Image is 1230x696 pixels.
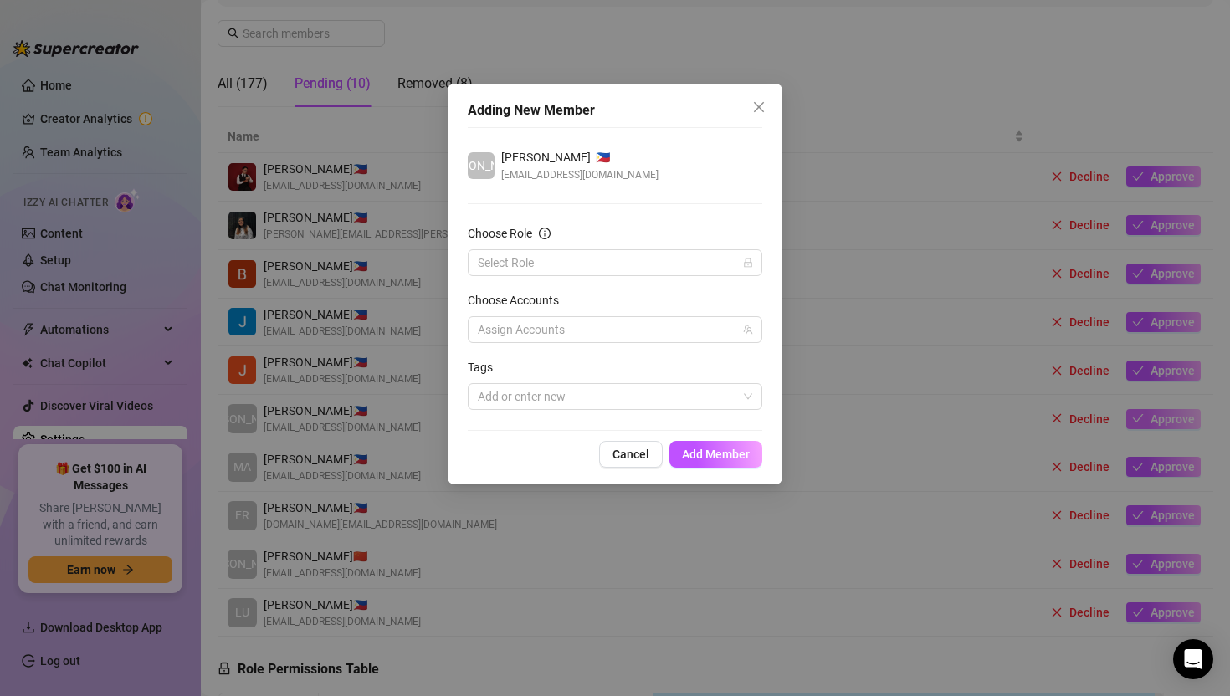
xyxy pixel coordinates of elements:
label: Choose Accounts [468,291,570,310]
span: [PERSON_NAME] [437,156,526,175]
div: Adding New Member [468,100,762,120]
button: Close [746,94,772,120]
span: close [752,100,766,114]
div: Open Intercom Messenger [1173,639,1213,679]
span: [PERSON_NAME] [501,148,591,166]
label: Tags [468,358,504,376]
span: Close [746,100,772,114]
div: 🇵🇭 [501,148,659,166]
button: Cancel [599,441,663,468]
span: Add Member [682,448,750,461]
span: team [743,325,753,335]
button: Add Member [669,441,762,468]
span: Cancel [612,448,649,461]
span: info-circle [539,228,551,239]
span: [EMAIL_ADDRESS][DOMAIN_NAME] [501,166,659,183]
div: Choose Role [468,224,532,243]
span: lock [743,258,753,268]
